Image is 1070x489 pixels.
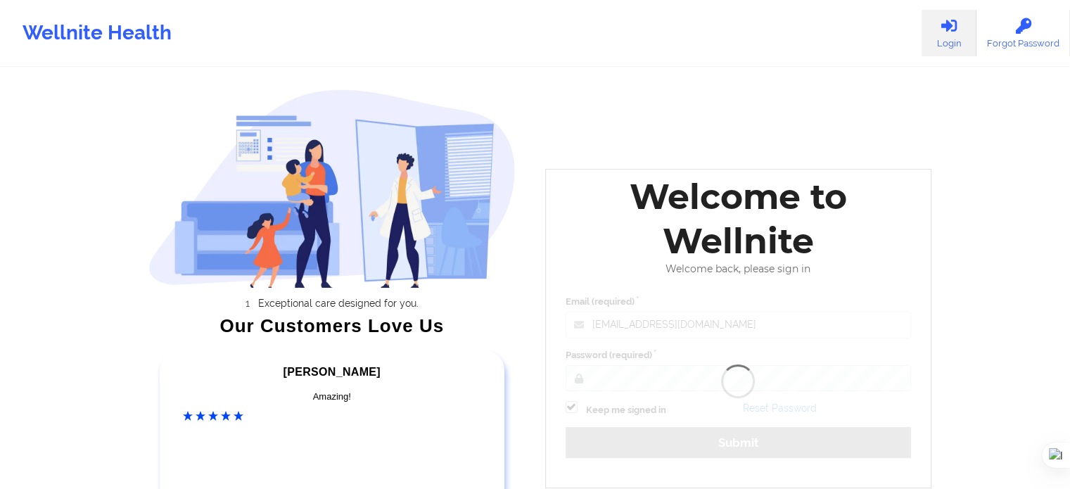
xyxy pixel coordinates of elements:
li: Exceptional care designed for you. [161,298,516,309]
span: [PERSON_NAME] [284,366,381,378]
div: Welcome back, please sign in [556,263,922,275]
div: Our Customers Love Us [148,319,516,333]
div: Amazing! [183,390,481,404]
a: Login [922,10,976,56]
a: Forgot Password [976,10,1070,56]
img: wellnite-auth-hero_200.c722682e.png [148,89,516,288]
div: Welcome to Wellnite [556,174,922,263]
